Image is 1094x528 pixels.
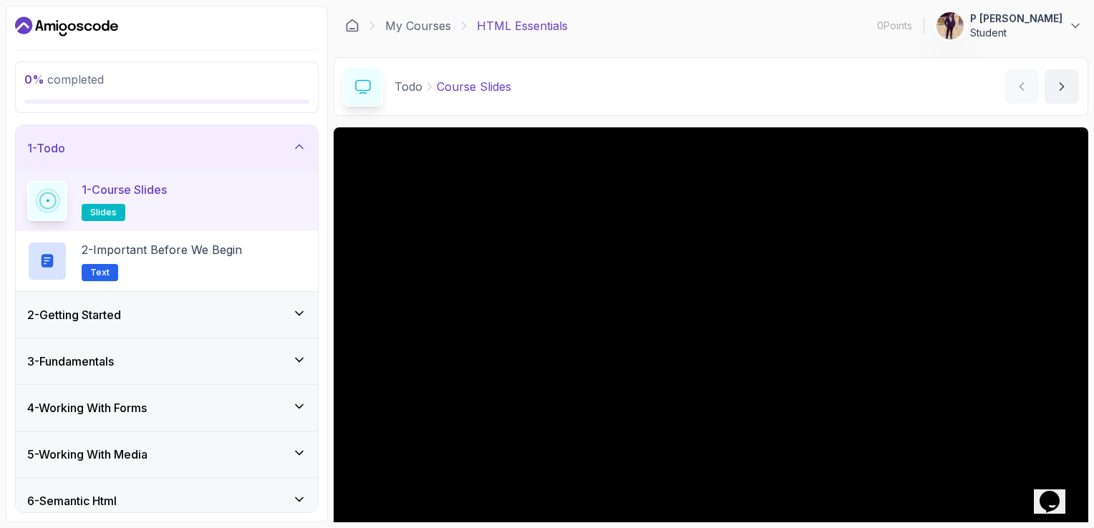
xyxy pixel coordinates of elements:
button: 2-Important Before We BeginText [27,241,306,281]
p: 1 - Course Slides [82,181,167,198]
p: Todo [394,78,422,95]
p: Course Slides [437,78,511,95]
button: 6-Semantic Html [16,478,318,524]
h3: 3 - Fundamentals [27,353,114,370]
button: 5-Working With Media [16,431,318,477]
button: 1-Course Slidesslides [27,181,306,221]
span: Text [90,267,110,278]
p: 2 - Important Before We Begin [82,241,242,258]
p: 0 Points [877,19,912,33]
h3: 6 - Semantic Html [27,492,117,509]
button: 3-Fundamentals [16,338,318,384]
h3: 5 - Working With Media [27,446,147,463]
h3: 1 - Todo [27,140,65,157]
img: user profile image [936,12,964,39]
a: Dashboard [15,15,118,38]
button: next content [1045,69,1079,104]
iframe: chat widget [1034,471,1080,514]
p: P [PERSON_NAME] [970,11,1062,26]
h3: 2 - Getting Started [27,306,121,323]
button: 2-Getting Started [16,292,318,338]
button: previous content [1005,69,1039,104]
button: 4-Working With Forms [16,385,318,431]
a: Dashboard [345,19,359,33]
h3: 4 - Working With Forms [27,399,147,416]
span: completed [24,72,104,87]
button: user profile imageP [PERSON_NAME]Student [936,11,1083,40]
button: 1-Todo [16,125,318,171]
p: HTML Essentials [477,17,568,34]
span: slides [90,207,117,218]
a: My Courses [385,17,451,34]
span: 0 % [24,72,44,87]
p: Student [970,26,1062,40]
